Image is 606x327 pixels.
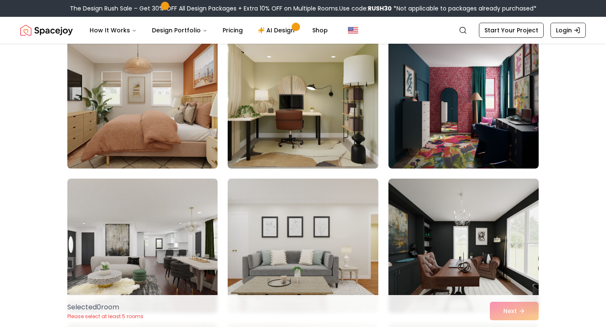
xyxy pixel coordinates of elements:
[339,4,392,13] span: Use code:
[228,179,378,313] img: Room room-35
[388,34,539,169] img: Room room-33
[348,25,358,35] img: United States
[368,4,392,13] b: RUSH30
[251,22,304,39] a: AI Design
[64,31,221,172] img: Room room-31
[388,179,539,313] img: Room room-36
[83,22,144,39] button: How It Works
[306,22,335,39] a: Shop
[20,22,73,39] a: Spacejoy
[67,302,144,312] p: Selected 0 room
[228,34,378,169] img: Room room-32
[392,4,537,13] span: *Not applicable to packages already purchased*
[550,23,586,38] a: Login
[145,22,214,39] button: Design Portfolio
[216,22,250,39] a: Pricing
[479,23,544,38] a: Start Your Project
[20,22,73,39] img: Spacejoy Logo
[20,17,586,44] nav: Global
[67,313,144,320] p: Please select at least 5 rooms
[83,22,335,39] nav: Main
[70,4,537,13] div: The Design Rush Sale – Get 30% OFF All Design Packages + Extra 10% OFF on Multiple Rooms.
[67,179,218,313] img: Room room-34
